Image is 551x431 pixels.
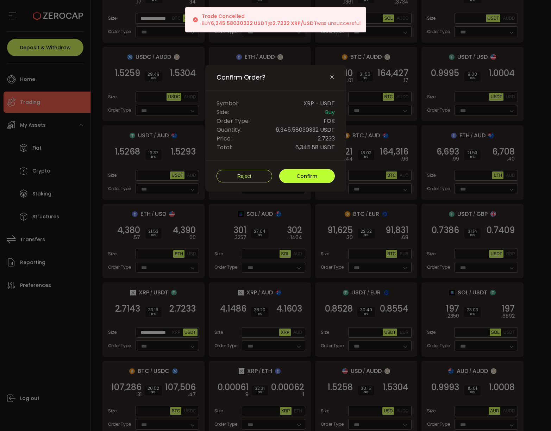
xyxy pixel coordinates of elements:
[324,117,335,125] span: FOK
[217,125,242,134] span: Quantity:
[217,73,265,82] span: Confirm Order?
[318,134,335,143] span: 2.7233
[217,108,229,117] span: Side:
[303,99,335,108] span: XRP - USDT
[276,125,335,134] span: 6,345.58030332 USDT
[325,108,335,117] span: Buy
[329,74,335,81] button: Close
[205,65,346,192] div: Confirm Order?
[273,20,317,27] b: 2.7232 XRP/USDT
[202,13,245,20] b: Trade Cancelled
[467,355,551,431] iframe: Chat Widget
[217,170,272,182] button: Reject
[237,173,251,179] span: Reject
[295,143,335,152] span: 6,345.58 USDT
[202,13,361,27] div: BUY @ was unsuccessful
[211,20,268,27] b: 6,345.58030332 USDT
[217,99,238,108] span: Symbol:
[279,169,335,183] button: Confirm
[217,117,250,125] span: Order Type:
[217,134,232,143] span: Price:
[296,173,317,180] span: Confirm
[217,143,232,152] span: Total:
